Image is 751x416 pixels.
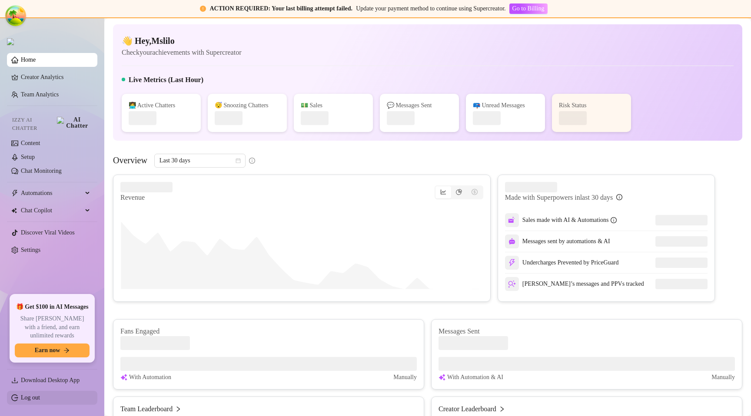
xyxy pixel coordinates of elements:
span: Download Desktop App [21,377,80,383]
a: Chat Monitoring [21,168,62,174]
img: AI Chatter [57,117,90,129]
article: With Automation [129,373,171,382]
article: Made with Superpowers in last 30 days [505,192,613,203]
div: Risk Status [559,101,624,110]
img: logo.svg [7,38,14,45]
article: Creator Leaderboard [439,404,496,414]
button: Earn nowarrow-right [15,343,90,357]
article: Revenue [120,192,173,203]
span: Update your payment method to continue using Supercreator. [356,5,505,12]
span: arrow-right [63,347,70,353]
div: 👩‍💻 Active Chatters [129,101,194,110]
span: exclamation-circle [200,6,206,12]
article: Check your achievements with Supercreator [122,47,241,58]
article: Manually [393,373,417,382]
span: right [499,404,505,414]
div: 📪 Unread Messages [473,101,538,110]
a: Discover Viral Videos [21,229,75,236]
span: Share [PERSON_NAME] with a friend, and earn unlimited rewards [15,314,90,340]
article: Overview [113,154,147,167]
span: right [175,404,181,414]
article: Manually [711,373,735,382]
strong: ACTION REQUIRED: Your last billing attempt failed. [209,5,352,12]
article: Fans Engaged [120,327,417,336]
span: line-chart [440,189,446,195]
div: Messages sent by automations & AI [505,234,610,248]
div: segmented control [435,185,483,199]
a: Settings [21,247,40,253]
span: info-circle [249,158,255,164]
h5: Live Metrics (Last Hour) [129,75,203,85]
div: 💬 Messages Sent [387,101,452,110]
img: svg%3e [508,259,516,267]
div: Undercharges Prevented by PriceGuard [505,256,619,270]
div: [PERSON_NAME]’s messages and PPVs tracked [505,277,644,291]
button: Open Tanstack query devtools [7,7,24,24]
img: svg%3e [439,373,445,382]
div: Sales made with AI & Automations [522,215,617,225]
img: Chat Copilot [11,208,17,214]
img: svg%3e [508,216,516,224]
a: Home [21,56,36,63]
span: 🎁 Get $100 in AI Messages [16,303,89,311]
a: Go to Billing [509,5,548,12]
img: svg%3e [508,280,516,288]
a: Setup [21,154,35,160]
span: Automations [21,186,83,200]
button: Go to Billing [509,3,548,14]
article: Messages Sent [439,327,735,336]
span: Izzy AI Chatter [12,116,53,132]
span: info-circle [611,217,617,223]
span: info-circle [616,194,622,200]
span: Chat Copilot [21,204,83,218]
a: Content [21,140,40,146]
span: Last 30 days [160,154,240,167]
img: svg%3e [508,238,515,245]
article: Team Leaderboard [120,404,173,414]
a: Creator Analytics [21,70,90,84]
span: Earn now [35,347,60,354]
span: calendar [236,158,241,163]
span: Go to Billing [512,5,545,12]
span: thunderbolt [11,190,18,197]
div: 💵 Sales [301,101,366,110]
h4: 👋 Hey, Mslilo [122,35,241,47]
div: 😴 Snoozing Chatters [215,101,280,110]
article: With Automation & AI [447,373,503,382]
a: Team Analytics [21,91,59,98]
span: download [11,377,18,384]
a: Log out [21,394,40,401]
span: pie-chart [456,189,462,195]
img: svg%3e [120,373,127,382]
span: dollar-circle [472,189,478,195]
